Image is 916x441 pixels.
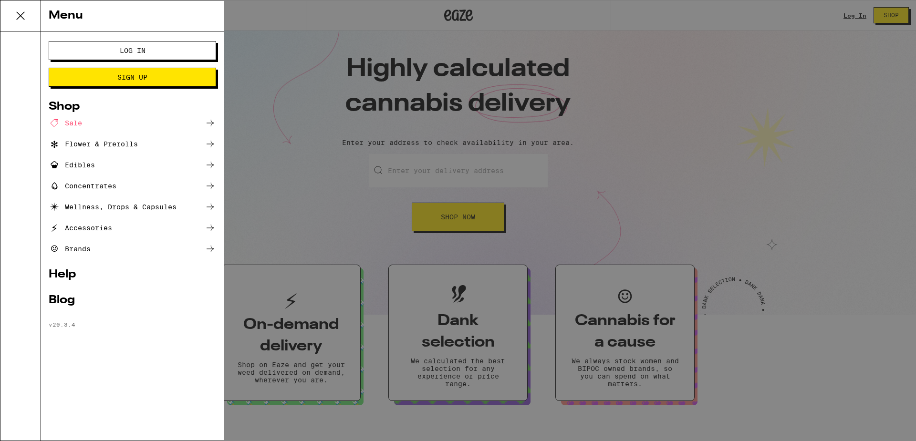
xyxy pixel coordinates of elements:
a: Blog [49,295,216,306]
div: Edibles [49,159,95,171]
a: Accessories [49,222,216,234]
span: Log In [120,47,146,54]
a: Concentrates [49,180,216,192]
div: Menu [41,0,224,31]
button: Log In [49,41,216,60]
div: Wellness, Drops & Capsules [49,201,177,213]
div: Sale [49,117,82,129]
a: Help [49,269,216,280]
div: Brands [49,243,91,255]
a: Sale [49,117,216,129]
a: Sign Up [49,73,216,81]
span: Sign Up [117,74,147,81]
div: Flower & Prerolls [49,138,138,150]
a: Shop [49,101,216,113]
span: Hi. Need any help? [6,7,69,14]
a: Flower & Prerolls [49,138,216,150]
a: Wellness, Drops & Capsules [49,201,216,213]
span: v 20.3.4 [49,321,75,328]
div: Concentrates [49,180,116,192]
a: Brands [49,243,216,255]
a: Log In [49,47,216,54]
div: Accessories [49,222,112,234]
a: Edibles [49,159,216,171]
button: Sign Up [49,68,216,87]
